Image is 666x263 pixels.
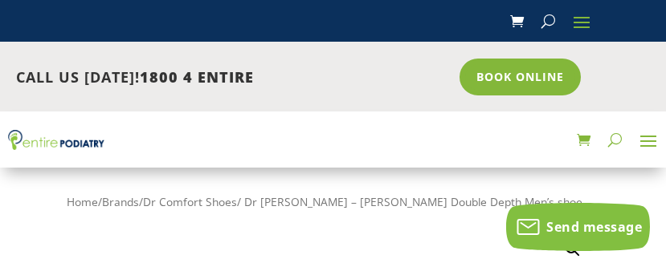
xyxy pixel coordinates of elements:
[460,59,581,95] a: Book Online
[140,67,254,87] span: 1800 4 ENTIRE
[546,218,642,236] span: Send message
[67,194,98,209] a: Home
[506,203,650,251] button: Send message
[143,194,237,209] a: Dr Comfort Shoes
[67,192,599,212] nav: Breadcrumb
[102,194,139,209] a: Brands
[16,67,448,88] p: CALL US [DATE]!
